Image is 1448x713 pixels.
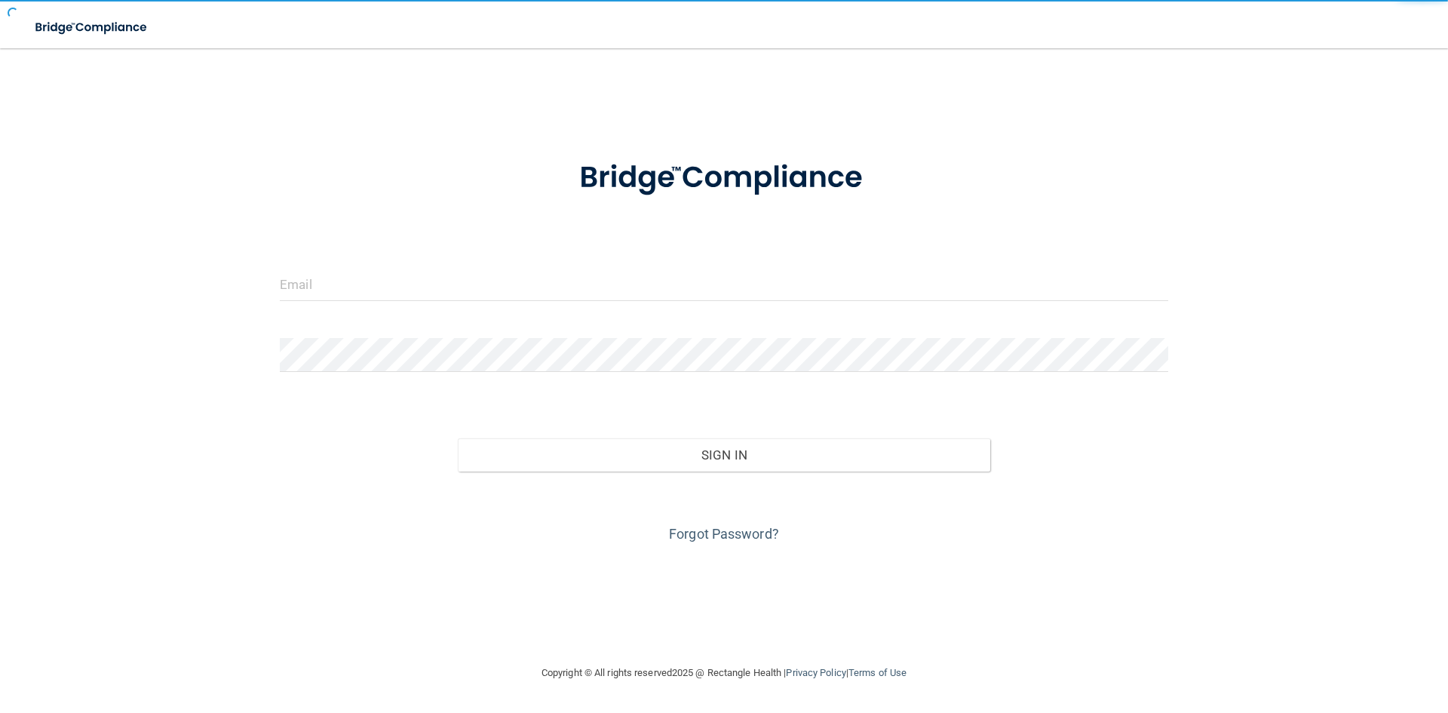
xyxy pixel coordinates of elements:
a: Privacy Policy [786,667,845,678]
img: bridge_compliance_login_screen.278c3ca4.svg [23,12,161,43]
img: bridge_compliance_login_screen.278c3ca4.svg [548,139,900,217]
a: Forgot Password? [669,526,779,542]
a: Terms of Use [848,667,907,678]
button: Sign In [458,438,991,472]
input: Email [280,267,1168,301]
div: Copyright © All rights reserved 2025 @ Rectangle Health | | [449,649,999,697]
